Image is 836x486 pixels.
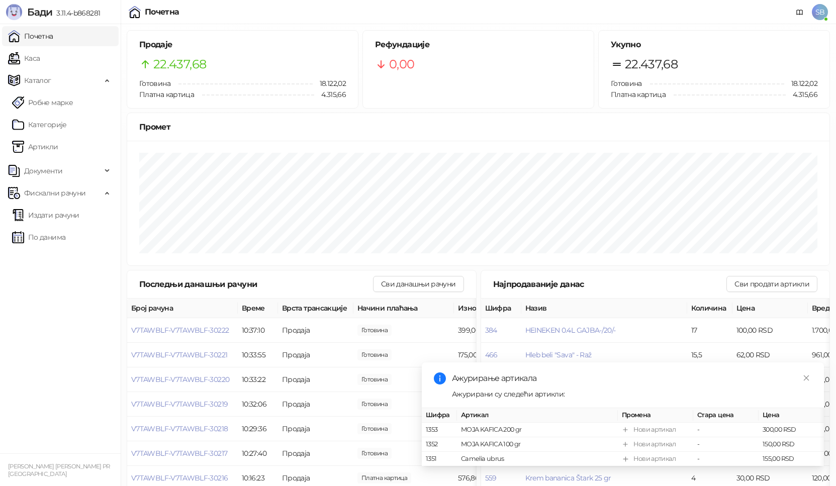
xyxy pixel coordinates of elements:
[493,278,727,290] div: Најпродаваније данас
[801,372,812,383] a: Close
[357,448,392,459] span: 550,00
[278,392,353,417] td: Продаја
[357,349,392,360] span: 175,00
[24,161,62,181] span: Документи
[313,78,346,89] span: 18.122,02
[6,4,22,20] img: Logo
[457,437,618,452] td: MOJA KAFICA 100 gr
[238,441,278,466] td: 10:27:40
[812,4,828,20] span: SB
[12,92,73,113] a: Робне марке
[618,408,693,423] th: Промена
[139,79,170,88] span: Готовина
[485,473,497,482] button: 559
[131,400,228,409] button: V7TAWBLF-V7TAWBLF-30219
[27,6,52,18] span: Бади
[759,408,824,423] th: Цена
[457,408,618,423] th: Артикал
[732,318,808,343] td: 100,00 RSD
[693,437,759,452] td: -
[525,473,611,482] span: Krem bananica Štark 25 gr
[633,439,676,449] div: Нови артикал
[422,408,457,423] th: Шифра
[278,367,353,392] td: Продаја
[625,55,678,74] span: 22.437,68
[131,449,227,458] button: V7TAWBLF-V7TAWBLF-30217
[238,343,278,367] td: 10:33:55
[127,299,238,318] th: Број рачуна
[278,343,353,367] td: Продаја
[422,437,457,452] td: 1352
[454,343,529,367] td: 175,00 RSD
[145,8,179,16] div: Почетна
[687,318,732,343] td: 17
[521,299,687,318] th: Назив
[139,278,373,290] div: Последњи данашњи рачуни
[357,325,392,336] span: 399,00
[687,299,732,318] th: Количина
[314,89,346,100] span: 4.315,66
[238,299,278,318] th: Време
[131,473,228,482] button: V7TAWBLF-V7TAWBLF-30216
[278,441,353,466] td: Продаја
[375,39,582,51] h5: Рефундације
[12,227,65,247] a: По данима
[131,326,229,335] button: V7TAWBLF-V7TAWBLF-30222
[732,299,808,318] th: Цена
[238,367,278,392] td: 10:33:22
[803,374,810,381] span: close
[454,299,529,318] th: Износ
[52,9,100,18] span: 3.11.4-b868281
[357,399,392,410] span: 288,00
[12,137,58,157] a: ArtikliАртикли
[238,417,278,441] td: 10:29:36
[389,55,414,74] span: 0,00
[457,423,618,437] td: MOJA KAFICA 200 gr
[153,55,206,74] span: 22.437,68
[525,350,592,359] button: Hleb beli "Sava" - Raž
[238,392,278,417] td: 10:32:06
[373,276,463,292] button: Сви данашњи рачуни
[131,375,229,384] span: V7TAWBLF-V7TAWBLF-30220
[611,90,666,99] span: Платна картица
[759,452,824,466] td: 155,00 RSD
[726,276,817,292] button: Сви продати артикли
[759,423,824,437] td: 300,00 RSD
[139,121,817,133] div: Промет
[759,437,824,452] td: 150,00 RSD
[732,343,808,367] td: 62,00 RSD
[24,70,51,90] span: Каталог
[353,299,454,318] th: Начини плаћања
[485,350,498,359] button: 466
[12,205,79,225] a: Издати рачуни
[481,299,521,318] th: Шифра
[422,452,457,466] td: 1351
[131,350,227,359] button: V7TAWBLF-V7TAWBLF-30221
[687,343,732,367] td: 15,5
[357,472,411,483] span: 576,86
[8,26,53,46] a: Почетна
[693,423,759,437] td: -
[525,326,616,335] button: HEINEKEN 0.4L GAJBA-/20/-
[693,452,759,466] td: -
[784,78,817,89] span: 18.122,02
[611,79,642,88] span: Готовина
[485,326,497,335] button: 384
[24,183,85,203] span: Фискални рачуни
[792,4,808,20] a: Документација
[139,39,346,51] h5: Продаје
[457,452,618,466] td: Camelia ubrus
[633,425,676,435] div: Нови артикал
[452,388,812,400] div: Ажурирани су следећи артикли:
[422,423,457,437] td: 1353
[786,89,817,100] span: 4.315,66
[131,424,228,433] button: V7TAWBLF-V7TAWBLF-30218
[139,90,194,99] span: Платна картица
